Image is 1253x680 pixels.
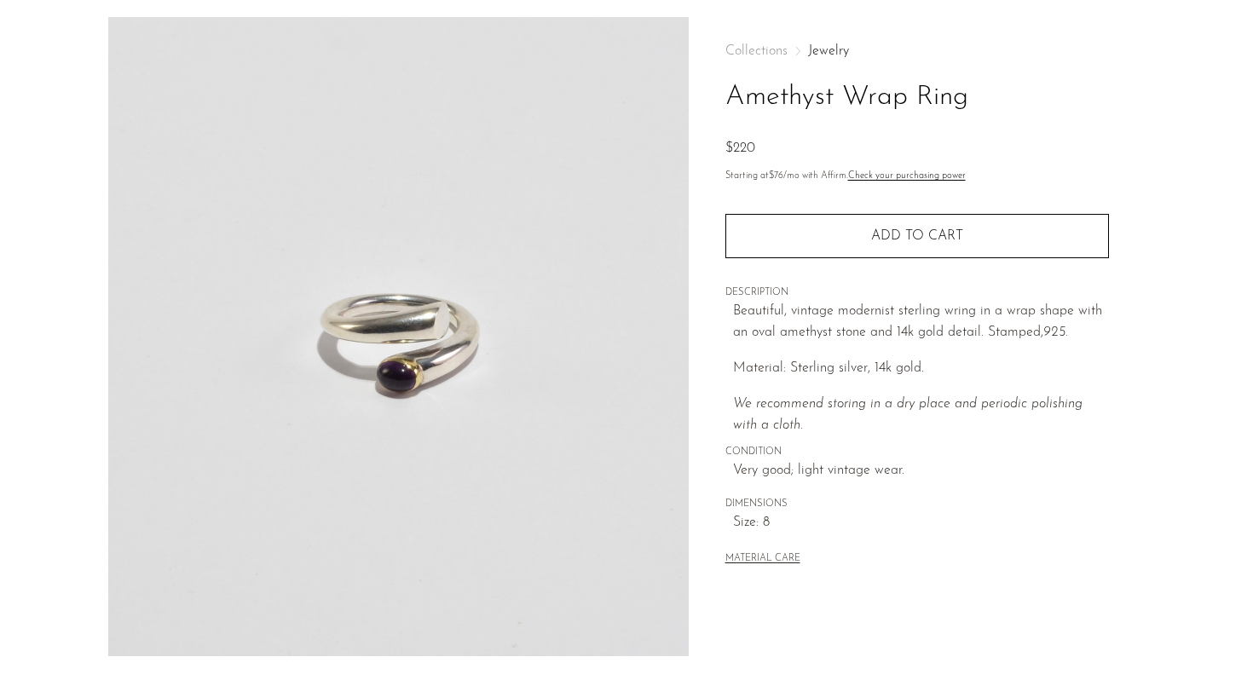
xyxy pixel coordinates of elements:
[733,397,1083,433] i: We recommend storing in a dry place and periodic polishing with a cloth.
[848,171,966,181] a: Check your purchasing power - Learn more about Affirm Financing (opens in modal)
[108,17,689,656] img: Amethyst Wrap Ring
[725,497,1109,512] span: DIMENSIONS
[733,512,1109,534] span: Size: 8
[1043,326,1068,339] em: 925.
[733,358,1109,380] p: Material: Sterling silver, 14k gold.
[808,44,849,58] a: Jewelry
[725,44,1109,58] nav: Breadcrumbs
[871,229,963,243] span: Add to cart
[725,445,1109,460] span: CONDITION
[725,169,1109,184] p: Starting at /mo with Affirm.
[725,76,1109,119] h1: Amethyst Wrap Ring
[733,301,1109,344] p: Beautiful, vintage modernist sterling wring in a wrap shape with an oval amethyst stone and 14k g...
[725,141,755,155] span: $220
[725,214,1109,258] button: Add to cart
[769,171,783,181] span: $76
[733,460,1109,482] span: Very good; light vintage wear.
[725,553,800,566] button: MATERIAL CARE
[725,285,1109,301] span: DESCRIPTION
[725,44,788,58] span: Collections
